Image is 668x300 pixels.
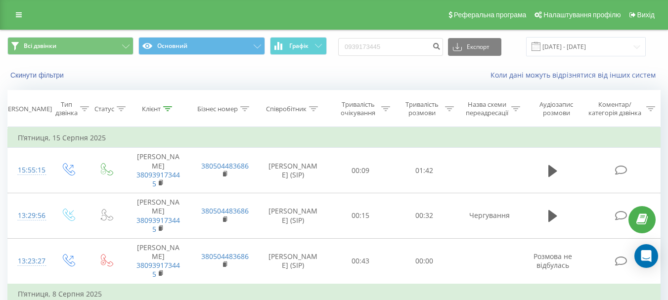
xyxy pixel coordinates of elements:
div: Коментар/категорія дзвінка [586,100,644,117]
td: [PERSON_NAME] (SIP) [258,148,329,193]
div: [PERSON_NAME] [2,105,52,113]
div: Статус [94,105,114,113]
div: Open Intercom Messenger [634,244,658,268]
a: Коли дані можуть відрізнятися вiд інших систем [490,70,661,80]
a: 380939173445 [136,170,180,188]
td: 00:15 [329,193,393,239]
div: 13:23:27 [18,252,39,271]
button: Експорт [448,38,501,56]
span: Розмова не відбулась [534,252,572,270]
td: 00:32 [393,193,456,239]
td: [PERSON_NAME] (SIP) [258,238,329,284]
button: Всі дзвінки [7,37,134,55]
td: П’ятниця, 15 Серпня 2025 [8,128,661,148]
td: [PERSON_NAME] (SIP) [258,193,329,239]
td: Чергування [456,193,523,239]
div: Аудіозапис розмови [532,100,581,117]
td: 00:00 [393,238,456,284]
td: [PERSON_NAME] [125,238,191,284]
a: 380939173445 [136,260,180,279]
a: 380504483686 [201,161,249,171]
div: Тривалість розмови [401,100,443,117]
div: Тип дзвінка [55,100,78,117]
td: [PERSON_NAME] [125,148,191,193]
div: 15:55:15 [18,161,39,180]
td: [PERSON_NAME] [125,193,191,239]
td: 00:43 [329,238,393,284]
a: 380504483686 [201,206,249,215]
button: Графік [270,37,327,55]
div: Тривалість очікування [338,100,379,117]
span: Реферальна програма [454,11,527,19]
input: Пошук за номером [338,38,443,56]
span: Графік [289,43,309,49]
div: Назва схеми переадресації [465,100,509,117]
div: Бізнес номер [197,105,238,113]
button: Скинути фільтри [7,71,69,80]
div: Співробітник [266,105,307,113]
div: 13:29:56 [18,206,39,225]
span: Вихід [637,11,655,19]
button: Основний [138,37,265,55]
span: Всі дзвінки [24,42,56,50]
span: Налаштування профілю [543,11,621,19]
a: 380504483686 [201,252,249,261]
a: 380939173445 [136,215,180,234]
td: 00:09 [329,148,393,193]
td: 01:42 [393,148,456,193]
div: Клієнт [142,105,161,113]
